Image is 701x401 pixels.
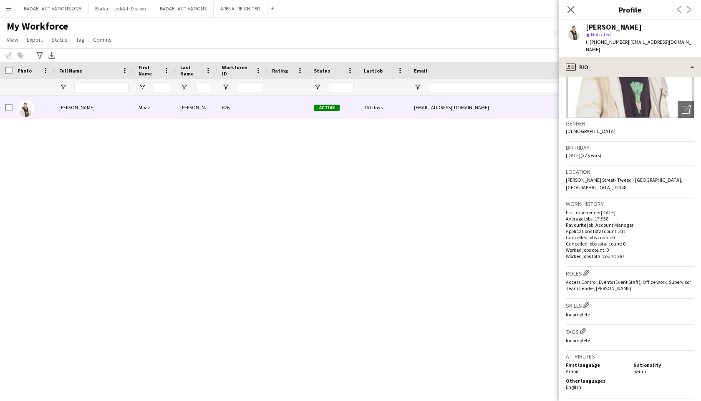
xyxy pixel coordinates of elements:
p: Cancelled jobs total count: 0 [566,241,694,247]
p: Average jobs: 17.938 [566,216,694,222]
span: [PERSON_NAME] [59,104,95,110]
span: Export [27,36,43,43]
p: First experience: [DATE] [566,209,694,216]
a: Export [23,34,46,45]
h3: Birthday [566,144,694,151]
div: Moaz [134,96,175,119]
div: 626 [217,96,267,119]
h5: First language [566,362,627,368]
div: 163 days [359,96,409,119]
a: Comms [90,34,115,45]
h3: Attributes [566,353,694,360]
span: [DATE] (32 years) [566,152,601,158]
span: Workforce ID [222,64,252,77]
h3: Gender [566,120,694,127]
a: Status [48,34,71,45]
span: | [EMAIL_ADDRESS][DOMAIN_NAME] [586,39,691,53]
span: English [566,384,581,390]
button: Open Filter Menu [59,83,67,91]
input: Full Name Filter Input [74,82,129,92]
span: Status [314,68,330,74]
a: Tag [73,34,88,45]
div: [PERSON_NAME] [586,23,642,31]
p: Incomplete [566,337,694,343]
button: Open Filter Menu [180,83,188,91]
span: Active [314,105,340,111]
span: [DEMOGRAPHIC_DATA] [566,128,615,134]
p: Worked jobs total count: 287 [566,253,694,259]
span: Saudi [633,368,646,374]
input: Last Name Filter Input [195,82,212,92]
span: Full Name [59,68,82,74]
button: Badael -Jeddah Season [88,0,153,17]
div: [PERSON_NAME] [175,96,217,119]
h3: Roles [566,268,694,277]
span: Status [51,36,68,43]
span: Arabic [566,368,580,374]
span: My Workforce [7,20,68,33]
span: Not rated [591,31,611,38]
a: View [3,34,22,45]
div: Bio [559,57,701,77]
h3: Skills [566,301,694,309]
p: Worked jobs count: 0 [566,247,694,253]
button: BADAEL ACTIVATIONS [153,0,214,17]
span: Email [414,68,427,74]
p: Applications total count: 311 [566,228,694,234]
h3: Profile [559,4,701,15]
h5: Other languages [566,378,627,384]
app-action-btn: Advanced filters [35,50,45,60]
p: Incomplete [566,311,694,318]
p: Favourite job: Account Manager [566,222,694,228]
span: Comms [93,36,112,43]
span: Access Control, Events (Event Staff), Office work, Supervisor, Team Leader, [PERSON_NAME] [566,279,692,291]
h3: Work history [566,200,694,208]
span: Last Name [180,64,202,77]
span: t. [PHONE_NUMBER] [586,39,629,45]
button: BADAEL ACTIVATIONS 2025 [17,0,88,17]
span: Rating [272,68,288,74]
button: Open Filter Menu [314,83,321,91]
input: First Name Filter Input [154,82,170,92]
h5: Nationality [633,362,694,368]
span: View [7,36,18,43]
span: Photo [18,68,32,74]
h3: Location [566,168,694,175]
span: Tag [76,36,85,43]
input: Status Filter Input [329,82,354,92]
button: Open Filter Menu [222,83,229,91]
img: Moaz Mohammed [18,100,34,117]
input: Workforce ID Filter Input [237,82,262,92]
div: [EMAIL_ADDRESS][DOMAIN_NAME] [409,96,576,119]
app-action-btn: Export XLSX [47,50,57,60]
input: Email Filter Input [429,82,571,92]
p: Cancelled jobs count: 0 [566,234,694,241]
span: [PERSON_NAME] Street- Tweeq - [GEOGRAPHIC_DATA], [GEOGRAPHIC_DATA], 12348 [566,177,682,190]
span: Last job [364,68,383,74]
button: Open Filter Menu [414,83,421,91]
button: Open Filter Menu [139,83,146,91]
h3: Tags [566,327,694,336]
div: Open photos pop-in [678,101,694,118]
button: ARENA | REIGNITED [214,0,267,17]
span: First Name [139,64,160,77]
